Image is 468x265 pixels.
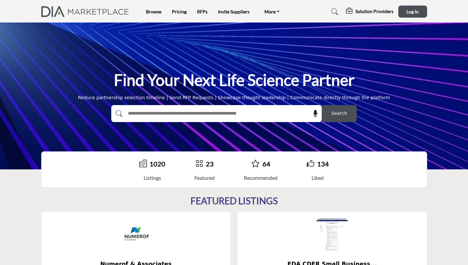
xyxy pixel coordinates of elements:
[317,160,329,168] a: 134
[114,70,354,90] h1: Find Your Next Life Science Partner
[244,174,278,182] div: Recommended
[355,8,393,14] h5: Solution Providers
[139,174,165,182] div: Listings
[172,9,187,14] a: Pricing
[197,9,207,14] a: RFPs
[346,8,393,16] div: Solution Providers
[218,9,249,14] a: Invite Suppliers
[307,160,315,167] i: Go to Liked
[194,174,215,182] div: Featured
[78,94,390,101] div: Reduce partnership selection timeline | Send RFP Requests | Showcase thought leadership | Communi...
[150,160,165,168] a: 1020
[262,160,270,168] a: 64
[307,174,329,182] div: Liked
[316,218,349,251] img: FDA CDER Small Business and Industry Assistance (SBIA)
[119,218,152,251] img: Numerof & Associates
[206,160,214,168] a: 23
[146,9,161,14] a: Browse
[325,7,342,17] a: Search
[260,7,284,16] a: More
[251,160,260,168] a: Go to Recommended
[322,105,357,122] button: Search
[406,9,419,14] span: Log In
[398,6,427,18] button: Log In
[195,160,203,168] a: Go to Featured
[190,195,278,207] h2: FEATURED LISTINGS
[41,6,133,17] img: Site Logo
[331,110,347,117] span: Search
